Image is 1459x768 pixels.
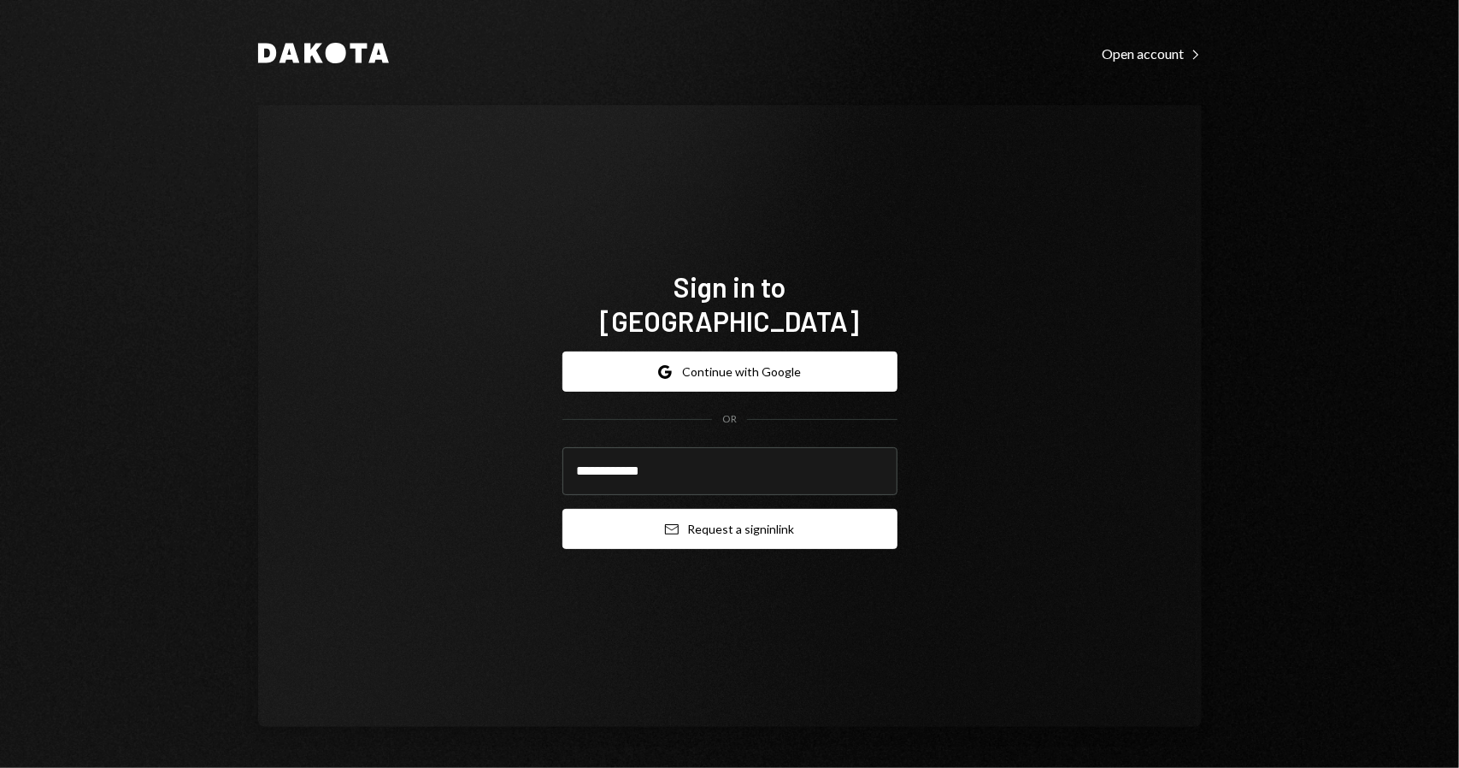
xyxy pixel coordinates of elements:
div: Open account [1103,45,1202,62]
button: Continue with Google [562,352,897,392]
a: Open account [1103,44,1202,62]
div: OR [722,412,737,427]
button: Request a signinlink [562,509,897,549]
h1: Sign in to [GEOGRAPHIC_DATA] [562,269,897,338]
